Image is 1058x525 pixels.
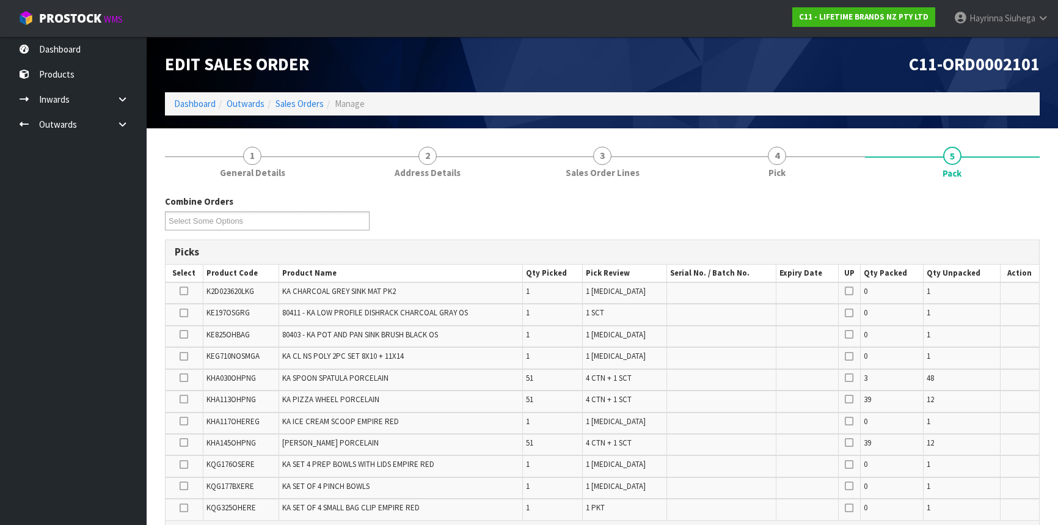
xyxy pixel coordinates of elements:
[282,373,389,383] span: KA SPOON SPATULA PORCELAIN
[927,416,930,427] span: 1
[206,351,260,361] span: KEG710NOSMGA
[909,53,1040,75] span: C11-ORD0002101
[282,481,370,491] span: KA SET OF 4 PINCH BOWLS
[927,438,934,448] span: 12
[165,195,233,208] label: Combine Orders
[526,438,533,448] span: 51
[526,481,530,491] span: 1
[792,7,935,27] a: C11 - LIFETIME BRANDS NZ PTY LTD
[586,459,646,469] span: 1 [MEDICAL_DATA]
[864,394,871,405] span: 39
[206,286,254,296] span: K2D023620LKG
[864,351,867,361] span: 0
[526,286,530,296] span: 1
[927,459,930,469] span: 1
[586,438,632,448] span: 4 CTN + 1 SCT
[526,502,530,513] span: 1
[586,351,646,361] span: 1 [MEDICAL_DATA]
[864,329,867,340] span: 0
[203,265,279,282] th: Product Code
[175,246,1030,258] h3: Picks
[206,481,254,491] span: KQG177BXERE
[395,166,461,179] span: Address Details
[335,98,365,109] span: Manage
[1000,265,1039,282] th: Action
[969,12,1003,24] span: Hayrinna
[275,98,324,109] a: Sales Orders
[282,351,404,361] span: KA CL NS POLY 2PC SET 8X10 + 11X14
[279,265,522,282] th: Product Name
[522,265,583,282] th: Qty Picked
[227,98,264,109] a: Outwards
[943,147,961,165] span: 5
[206,329,250,340] span: KE825OHBAG
[282,307,468,318] span: 80411 - KA LOW PROFILE DISHRACK CHARCOAL GRAY OS
[526,373,533,383] span: 51
[282,394,379,405] span: KA PIZZA WHEEL PORCELAIN
[799,12,928,22] strong: C11 - LIFETIME BRANDS NZ PTY LTD
[927,502,930,513] span: 1
[18,10,34,26] img: cube-alt.png
[927,373,934,383] span: 48
[418,147,437,165] span: 2
[282,416,399,427] span: KA ICE CREAM SCOOP EMPIRE RED
[586,394,632,405] span: 4 CTN + 1 SCT
[927,481,930,491] span: 1
[206,438,256,448] span: KHA145OHPNG
[1005,12,1035,24] span: Siuhega
[526,307,530,318] span: 1
[667,265,776,282] th: Serial No. / Batch No.
[586,307,604,318] span: 1 SCT
[526,351,530,361] span: 1
[864,286,867,296] span: 0
[206,373,256,383] span: KHA030OHPNG
[206,502,256,513] span: KQG325OHERE
[864,459,867,469] span: 0
[776,265,839,282] th: Expiry Date
[526,329,530,340] span: 1
[864,416,867,427] span: 0
[927,307,930,318] span: 1
[839,265,860,282] th: UP
[927,394,934,405] span: 12
[104,13,123,25] small: WMS
[864,502,867,513] span: 0
[864,373,867,383] span: 3
[864,438,871,448] span: 39
[927,351,930,361] span: 1
[768,147,786,165] span: 4
[593,147,611,165] span: 3
[282,286,396,296] span: KA CHARCOAL GREY SINK MAT PK2
[927,329,930,340] span: 1
[924,265,1000,282] th: Qty Unpacked
[586,286,646,296] span: 1 [MEDICAL_DATA]
[943,167,961,180] span: Pack
[526,394,533,405] span: 51
[526,459,530,469] span: 1
[768,166,786,179] span: Pick
[586,481,646,491] span: 1 [MEDICAL_DATA]
[166,265,203,282] th: Select
[220,166,285,179] span: General Details
[864,481,867,491] span: 0
[864,307,867,318] span: 0
[586,502,605,513] span: 1 PKT
[586,329,646,340] span: 1 [MEDICAL_DATA]
[927,286,930,296] span: 1
[282,329,438,340] span: 80403 - KA POT AND PAN SINK BRUSH BLACK OS
[206,416,260,427] span: KHA117OHEREG
[526,416,530,427] span: 1
[39,10,101,26] span: ProStock
[206,394,256,405] span: KHA113OHPNG
[282,459,434,469] span: KA SET 4 PREP BOWLS WITH LIDS EMPIRE RED
[282,438,379,448] span: [PERSON_NAME] PORCELAIN
[206,307,250,318] span: KE197OSGRG
[282,502,420,513] span: KA SET OF 4 SMALL BAG CLIP EMPIRE RED
[174,98,216,109] a: Dashboard
[860,265,924,282] th: Qty Packed
[243,147,261,165] span: 1
[566,166,640,179] span: Sales Order Lines
[583,265,667,282] th: Pick Review
[586,416,646,427] span: 1 [MEDICAL_DATA]
[586,373,632,383] span: 4 CTN + 1 SCT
